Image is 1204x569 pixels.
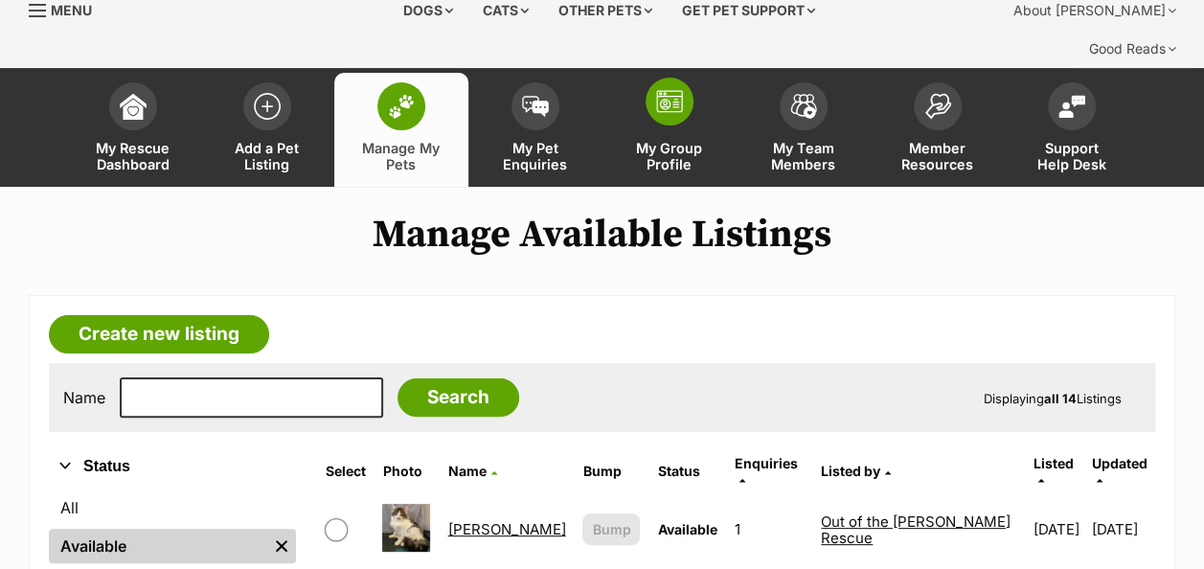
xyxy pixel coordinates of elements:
a: Listed [1033,455,1073,487]
span: My Rescue Dashboard [90,140,176,172]
img: dashboard-icon-eb2f2d2d3e046f16d808141f083e7271f6b2e854fb5c12c21221c1fb7104beca.svg [120,93,147,120]
input: Search [398,378,519,417]
td: [DATE] [1091,496,1153,562]
a: My Team Members [737,73,871,187]
span: My Pet Enquiries [492,140,579,172]
th: Select [317,448,373,494]
a: Add a Pet Listing [200,73,334,187]
img: help-desk-icon-fdf02630f3aa405de69fd3d07c3f3aa587a6932b1a1747fa1d2bba05be0121f9.svg [1058,95,1085,118]
a: All [49,490,296,525]
a: Out of the [PERSON_NAME] Rescue [821,512,1011,547]
a: Support Help Desk [1005,73,1139,187]
span: Updated [1091,455,1147,471]
span: Member Resources [895,140,981,172]
span: My Team Members [761,140,847,172]
a: [PERSON_NAME] [447,520,565,538]
span: Add a Pet Listing [224,140,310,172]
span: Listed by [821,463,880,479]
th: Bump [575,448,647,494]
span: Displaying Listings [984,391,1122,406]
th: Status [649,448,724,494]
img: member-resources-icon-8e73f808a243e03378d46382f2149f9095a855e16c252ad45f914b54edf8863c.svg [924,93,951,119]
span: Support Help Desk [1029,140,1115,172]
th: Photo [375,448,438,494]
img: team-members-icon-5396bd8760b3fe7c0b43da4ab00e1e3bb1a5d9ba89233759b79545d2d3fc5d0d.svg [790,94,817,119]
span: Name [447,463,486,479]
a: Name [447,463,496,479]
td: 1 [726,496,811,562]
a: My Group Profile [602,73,737,187]
span: Available [657,521,716,537]
span: Manage My Pets [358,140,444,172]
span: My Group Profile [626,140,713,172]
a: Remove filter [267,529,296,563]
a: Manage My Pets [334,73,468,187]
span: translation missing: en.admin.listings.index.attributes.enquiries [734,455,797,471]
img: add-pet-listing-icon-0afa8454b4691262ce3f59096e99ab1cd57d4a30225e0717b998d2c9b9846f56.svg [254,93,281,120]
strong: all 14 [1044,391,1077,406]
div: Good Reads [1076,30,1190,68]
a: My Rescue Dashboard [66,73,200,187]
a: Enquiries [734,455,797,487]
button: Status [49,454,296,479]
img: group-profile-icon-3fa3cf56718a62981997c0bc7e787c4b2cf8bcc04b72c1350f741eb67cf2f40e.svg [656,90,683,113]
span: Bump [592,519,630,539]
label: Name [63,389,105,406]
a: Updated [1091,455,1147,487]
a: Member Resources [871,73,1005,187]
img: pet-enquiries-icon-7e3ad2cf08bfb03b45e93fb7055b45f3efa6380592205ae92323e6603595dc1f.svg [522,96,549,117]
a: Listed by [821,463,891,479]
button: Bump [582,513,640,545]
a: Create new listing [49,315,269,353]
a: My Pet Enquiries [468,73,602,187]
span: Listed [1033,455,1073,471]
a: Available [49,529,267,563]
td: [DATE] [1025,496,1089,562]
img: manage-my-pets-icon-02211641906a0b7f246fdf0571729dbe1e7629f14944591b6c1af311fb30b64b.svg [388,94,415,119]
span: Menu [51,2,92,18]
